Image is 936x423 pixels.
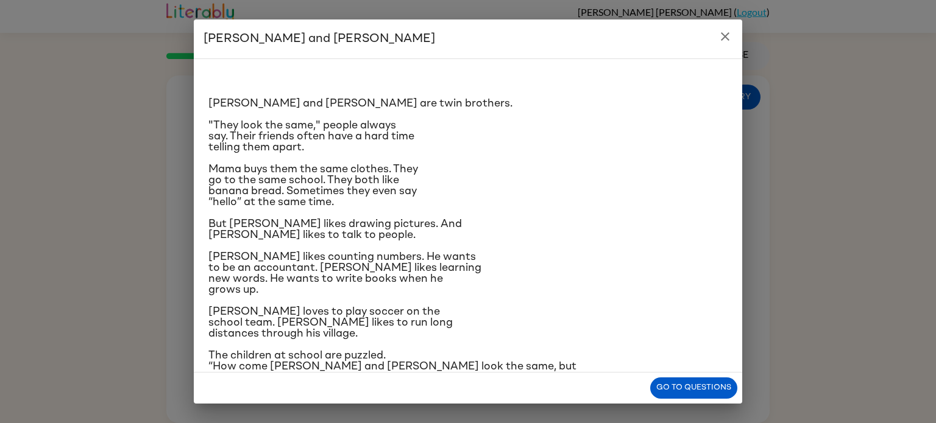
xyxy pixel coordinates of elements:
span: [PERSON_NAME] loves to play soccer on the school team. [PERSON_NAME] likes to run long distances ... [208,306,453,339]
span: [PERSON_NAME] and [PERSON_NAME] are twin brothers. [208,98,512,109]
span: [PERSON_NAME] likes counting numbers. He wants to be an accountant. [PERSON_NAME] likes learning ... [208,251,481,295]
span: But [PERSON_NAME] likes drawing pictures. And [PERSON_NAME] likes to talk to people. [208,218,462,240]
button: Go to questions [650,377,737,399]
span: The children at school are puzzled. “How come [PERSON_NAME] and [PERSON_NAME] look the same, but ... [208,350,576,383]
span: Mama buys them the same clothes. They go to the same school. They both like banana bread. Sometim... [208,164,418,208]
button: close [713,24,737,49]
h2: [PERSON_NAME] and [PERSON_NAME] [194,19,742,58]
span: "They look the same," people always say. Their friends often have a hard time telling them apart. [208,120,414,153]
